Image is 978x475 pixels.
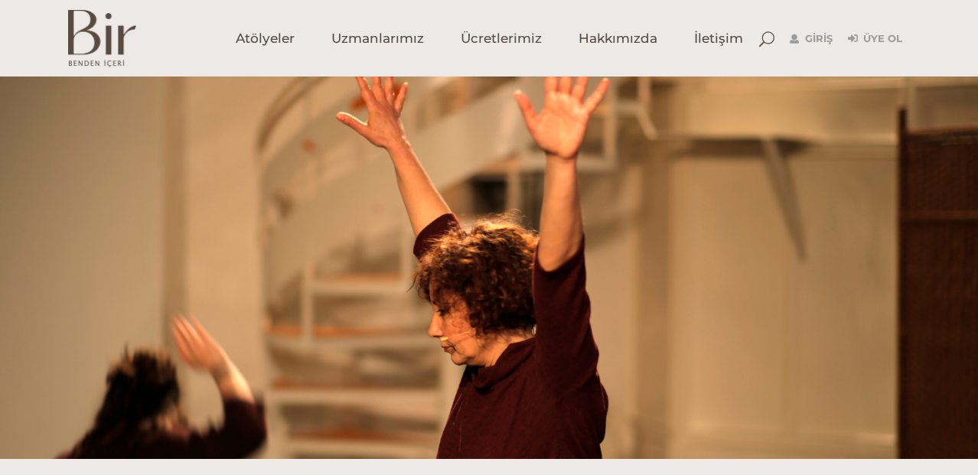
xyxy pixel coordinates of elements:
[694,30,743,47] span: İletişim
[848,30,902,48] a: Üye Ol
[236,30,295,47] span: Atölyeler
[790,30,833,48] a: Giriş
[331,30,424,47] span: Uzmanlarımız
[579,30,657,47] span: Hakkımızda
[461,30,542,47] span: Ücretlerimiz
